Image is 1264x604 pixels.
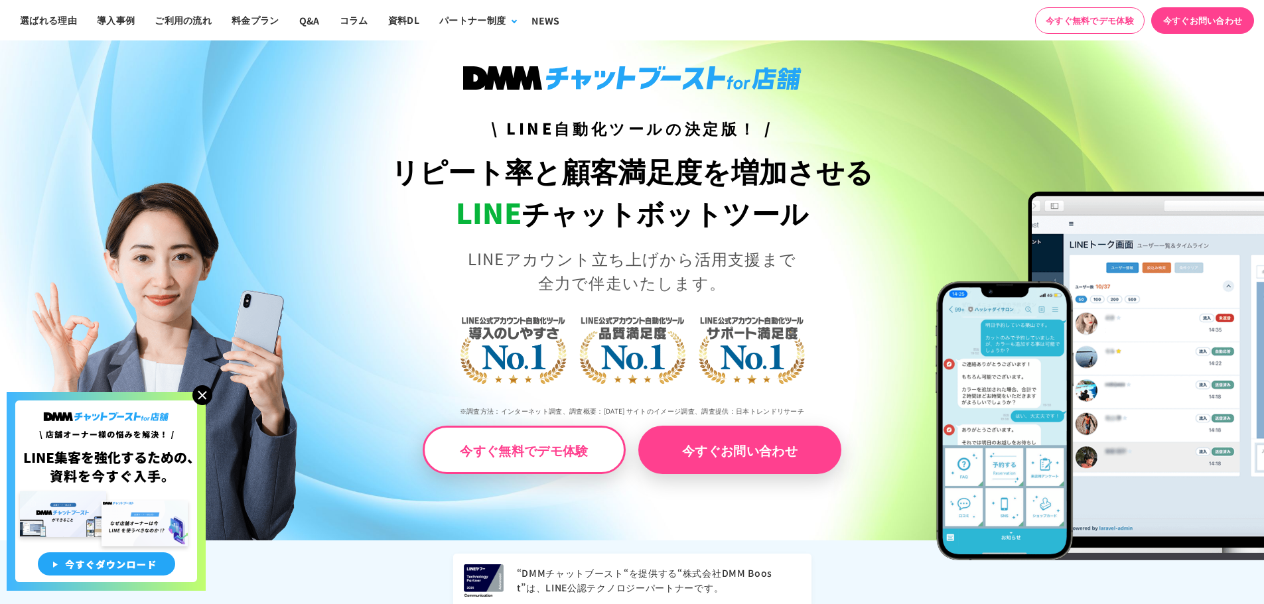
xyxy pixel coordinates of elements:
img: LINE公式アカウント自動化ツール導入のしやすさNo.1｜LINE公式アカウント自動化ツール品質満足度No.1｜LINE公式アカウント自動化ツールサポート満足度No.1 [417,265,848,430]
img: 店舗オーナー様の悩みを解決!LINE集客を狂化するための資料を今すぐ入手! [7,392,206,591]
a: 店舗オーナー様の悩みを解決!LINE集客を狂化するための資料を今すぐ入手! [7,392,206,408]
div: パートナー制度 [439,13,506,27]
p: “DMMチャットブースト“を提供する“株式会社DMM Boost”は、LINE公認テクノロジーパートナーです。 [517,566,801,595]
a: 今すぐお問い合わせ [638,426,841,474]
a: 今すぐ無料でデモ体験 [1035,7,1145,34]
span: LINE [456,192,522,232]
a: 今すぐ無料でデモ体験 [423,426,626,474]
h3: \ LINE自動化ツールの決定版！ / [316,117,948,140]
a: 今すぐお問い合わせ [1151,7,1254,34]
p: ※調査方法：インターネット調査、調査概要：[DATE] サイトのイメージ調査、調査提供：日本トレンドリサーチ [316,396,948,426]
img: LINEヤフー Technology Partner 2025 [464,564,504,597]
h1: リピート率と顧客満足度を増加させる チャットボットツール [316,150,948,233]
p: LINEアカウント立ち上げから活用支援まで 全力で伴走いたします。 [316,247,948,294]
